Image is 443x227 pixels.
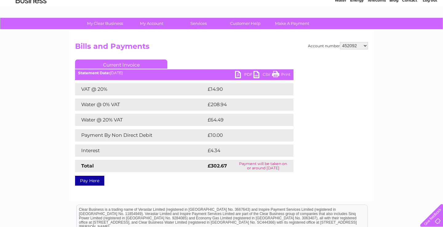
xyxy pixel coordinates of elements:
b: Statement Date: [78,71,110,75]
td: £208.94 [206,98,283,111]
a: Log out [423,26,437,31]
a: Energy [350,26,364,31]
td: Water @ 0% VAT [75,98,206,111]
td: Interest [75,144,206,157]
td: VAT @ 20% [75,83,206,95]
a: CSV [253,71,272,80]
a: Customer Help [220,18,271,29]
td: Payment will be taken on or around [DATE] [233,160,293,172]
td: £10.00 [206,129,281,141]
a: My Account [126,18,177,29]
a: PDF [235,71,253,80]
td: £64.49 [206,114,281,126]
a: 0333 014 3131 [327,3,369,11]
a: Pay Here [75,176,104,186]
div: Clear Business is a trading name of Verastar Limited (registered in [GEOGRAPHIC_DATA] No. 3667643... [77,3,367,30]
div: Account number [308,42,368,49]
td: Water @ 20% VAT [75,114,206,126]
td: £14.90 [206,83,281,95]
a: Print [272,71,290,80]
div: [DATE] [75,71,293,75]
a: My Clear Business [80,18,130,29]
a: Make A Payment [267,18,317,29]
strong: £302.67 [208,163,227,169]
img: logo.png [15,16,47,35]
a: Contact [402,26,417,31]
a: Services [173,18,224,29]
a: Current Invoice [75,60,167,69]
strong: Total [81,163,94,169]
td: Payment By Non Direct Debit [75,129,206,141]
a: Telecoms [367,26,386,31]
a: Blog [389,26,398,31]
a: Water [335,26,346,31]
td: £4.34 [206,144,279,157]
h2: Bills and Payments [75,42,368,54]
